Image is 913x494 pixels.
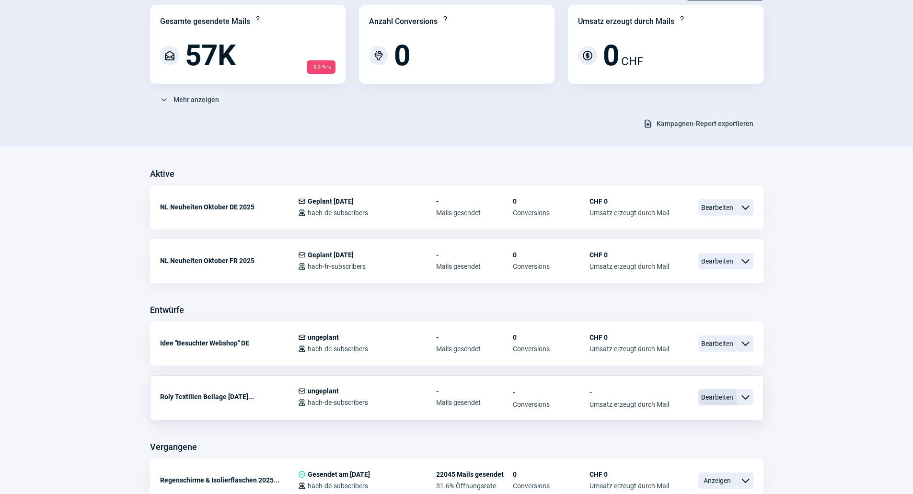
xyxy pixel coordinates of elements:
[633,115,763,132] button: Kampagnen-Report exportieren
[308,197,354,205] span: Geplant [DATE]
[394,41,410,70] span: 0
[150,439,197,455] h3: Vergangene
[308,345,368,353] span: hach-de-subscribers
[589,263,669,270] span: Umsatz erzeugt durch Mail
[513,209,589,217] span: Conversions
[308,333,339,341] span: ungeplant
[436,209,513,217] span: Mails gesendet
[436,399,513,406] span: Mails gesendet
[589,251,669,259] span: CHF 0
[307,60,335,74] span: - 0.3 %
[436,333,513,341] span: -
[160,16,250,27] div: Gesamte gesendete Mails
[308,399,368,406] span: hach-de-subscribers
[308,387,339,395] span: ungeplant
[698,472,737,489] span: Anzeigen
[513,387,589,397] span: -
[578,16,674,27] div: Umsatz erzeugt durch Mails
[698,253,737,269] span: Bearbeiten
[436,263,513,270] span: Mails gesendet
[308,482,368,490] span: hach-de-subscribers
[150,302,184,318] h3: Entwürfe
[160,333,298,353] div: Idee "Besuchter Webshop" DE
[589,471,669,478] span: CHF 0
[513,401,589,408] span: Conversions
[513,482,589,490] span: Conversions
[308,209,368,217] span: hach-de-subscribers
[698,199,737,216] span: Bearbeiten
[150,166,174,182] h3: Aktive
[436,471,513,478] span: 22045 Mails gesendet
[436,197,513,205] span: -
[589,333,669,341] span: CHF 0
[513,251,589,259] span: 0
[185,41,236,70] span: 57K
[436,345,513,353] span: Mails gesendet
[160,471,298,490] div: Regenschirme & Isolierflaschen 2025...
[589,197,669,205] span: CHF 0
[589,209,669,217] span: Umsatz erzeugt durch Mail
[621,53,643,70] span: CHF
[160,251,298,270] div: NL Neuheiten Oktober FR 2025
[513,263,589,270] span: Conversions
[369,16,438,27] div: Anzahl Conversions
[436,251,513,259] span: -
[160,197,298,217] div: NL Neuheiten Oktober DE 2025
[513,333,589,341] span: 0
[589,401,669,408] span: Umsatz erzeugt durch Mail
[657,116,753,131] span: Kampagnen-Report exportieren
[150,92,229,108] button: Mehr anzeigen
[513,471,589,478] span: 0
[589,482,669,490] span: Umsatz erzeugt durch Mail
[436,387,513,395] span: -
[513,197,589,205] span: 0
[308,471,370,478] span: Gesendet am [DATE]
[513,345,589,353] span: Conversions
[160,387,298,406] div: Roly Textilien Beilage [DATE]...
[603,41,619,70] span: 0
[698,335,737,352] span: Bearbeiten
[698,389,737,405] span: Bearbeiten
[308,251,354,259] span: Geplant [DATE]
[589,345,669,353] span: Umsatz erzeugt durch Mail
[436,482,513,490] span: 31.6% Öffnungsrate
[589,387,669,397] span: -
[173,92,219,107] span: Mehr anzeigen
[308,263,366,270] span: hach-fr-subscribers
